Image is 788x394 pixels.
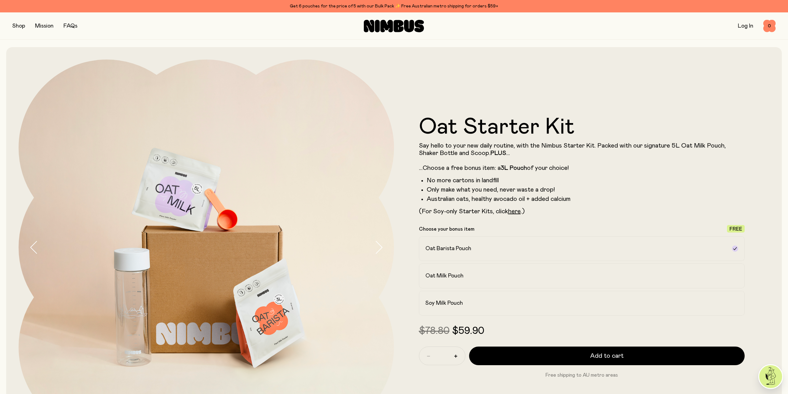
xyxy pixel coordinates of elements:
[729,227,742,232] span: Free
[419,208,745,215] p: (For Soy-only Starter Kits, click .)
[763,20,776,32] button: 0
[12,2,776,10] div: Get 6 pouches for the price of 5 with our Bulk Pack ✨ Free Australian metro shipping for orders $59+
[419,371,745,379] p: Free shipping to AU metro areas
[469,347,745,365] button: Add to cart
[508,208,521,215] a: here
[419,116,745,138] h1: Oat Starter Kit
[590,352,624,360] span: Add to cart
[490,150,506,156] strong: PLUS
[419,326,450,336] span: $78.80
[427,177,745,184] li: No more cartons in landfill
[419,226,474,232] p: Choose your bonus item
[738,23,753,29] a: Log In
[425,245,471,252] h2: Oat Barista Pouch
[63,23,77,29] a: FAQs
[452,326,484,336] span: $59.90
[425,299,463,307] h2: Soy Milk Pouch
[501,165,508,171] strong: 3L
[419,142,745,172] p: Say hello to your new daily routine, with the Nimbus Starter Kit. Packed with our signature 5L Oa...
[35,23,54,29] a: Mission
[427,195,745,203] li: Australian oats, healthy avocado oil + added calcium
[425,272,464,280] h2: Oat Milk Pouch
[427,186,745,193] li: Only make what you need, never waste a drop!
[759,365,782,388] img: agent
[510,165,527,171] strong: Pouch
